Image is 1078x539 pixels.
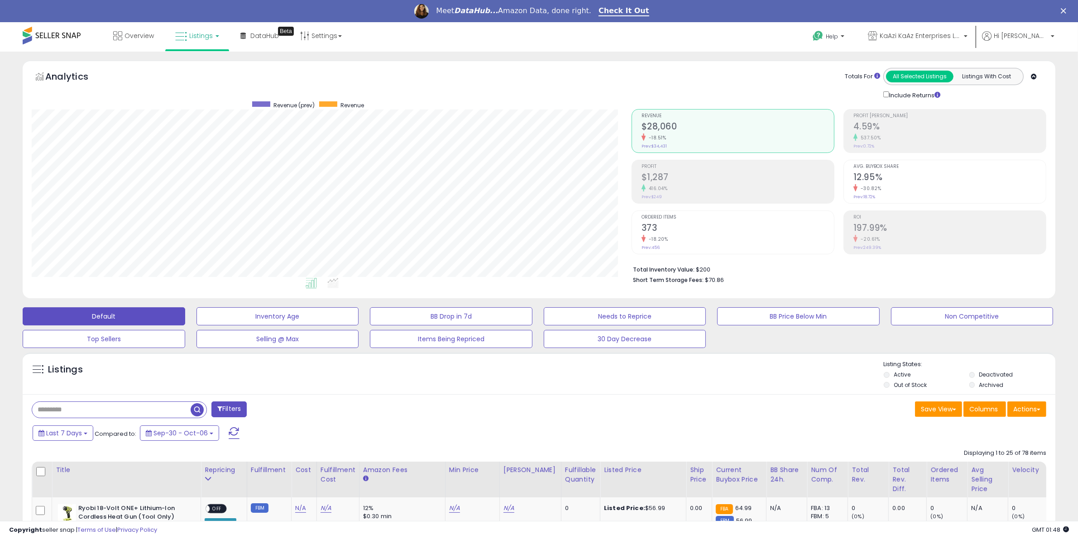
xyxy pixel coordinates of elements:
span: Columns [969,405,998,414]
div: Current Buybox Price [716,465,762,484]
button: BB Drop in 7d [370,307,532,325]
small: (0%) [852,513,864,520]
h2: 4.59% [853,121,1046,134]
strong: Copyright [9,525,42,534]
span: Ordered Items [642,215,834,220]
small: -18.20% [646,236,668,243]
span: Revenue [340,101,364,109]
button: BB Price Below Min [717,307,880,325]
small: Prev: $34,431 [642,143,667,149]
a: Help [805,24,853,52]
div: Ordered Items [930,465,963,484]
button: 30 Day Decrease [544,330,706,348]
button: Default [23,307,185,325]
h2: 197.99% [853,223,1046,235]
label: Archived [979,381,1004,389]
li: $200 [633,263,1040,274]
small: 537.50% [858,134,881,141]
div: Amazon AI [205,518,236,526]
button: Save View [915,401,962,417]
div: Displaying 1 to 25 of 78 items [964,449,1046,458]
div: FBA: 13 [811,504,841,512]
a: Check It Out [599,6,649,16]
a: Settings [293,22,349,49]
small: Prev: $249 [642,194,662,200]
label: Out of Stock [894,381,927,389]
div: Totals For [845,72,880,81]
div: Num of Comp. [811,465,844,484]
a: N/A [449,504,460,513]
a: Listings [168,22,226,49]
span: DataHub [250,31,279,40]
label: Deactivated [979,371,1013,378]
span: Compared to: [95,429,136,438]
button: Columns [963,401,1006,417]
h2: 12.95% [853,172,1046,184]
div: Fulfillment [251,465,287,475]
div: [PERSON_NAME] [503,465,557,475]
button: Non Competitive [891,307,1054,325]
button: Needs to Reprice [544,307,706,325]
span: $70.86 [705,276,724,284]
span: Hi [PERSON_NAME] [994,31,1048,40]
a: Hi [PERSON_NAME] [982,31,1054,52]
button: Actions [1007,401,1046,417]
span: ROI [853,215,1046,220]
small: Prev: 18.72% [853,194,875,200]
div: 12% [363,504,438,512]
div: 0 [852,504,888,512]
div: Velocity [1012,465,1045,475]
div: Avg Selling Price [971,465,1004,494]
div: Listed Price [604,465,682,475]
span: Profit [642,164,834,169]
div: Tooltip anchor [278,27,294,36]
button: Last 7 Days [33,425,93,441]
h5: Analytics [45,70,106,85]
img: 41fRLe1zcnL._SL40_.jpg [58,504,76,522]
div: 0 [930,504,967,512]
i: Get Help [812,30,824,42]
i: DataHub... [454,6,498,15]
small: (0%) [1012,513,1025,520]
span: Revenue [642,114,834,119]
div: Include Returns [877,90,951,100]
b: Listed Price: [604,504,645,512]
div: 0.00 [690,504,705,512]
div: Cost [295,465,313,475]
div: 0 [1012,504,1049,512]
div: Min Price [449,465,496,475]
img: Profile image for Georgie [414,4,429,19]
h2: 373 [642,223,834,235]
span: Overview [125,31,154,40]
button: Listings With Cost [953,71,1021,82]
span: Profit [PERSON_NAME] [853,114,1046,119]
button: All Selected Listings [886,71,953,82]
button: Sep-30 - Oct-06 [140,425,219,441]
div: Fulfillment Cost [321,465,355,484]
button: Inventory Age [196,307,359,325]
label: Active [894,371,910,378]
div: Title [56,465,197,475]
div: BB Share 24h. [770,465,803,484]
small: Prev: 456 [642,245,660,250]
span: 56.99 [736,516,752,525]
a: Privacy Policy [117,525,157,534]
small: -18.51% [646,134,666,141]
button: Items Being Repriced [370,330,532,348]
div: $0.30 min [363,512,438,520]
b: Ryobi 18-Volt ONE+ Lithium-Ion Cordless Heat Gun (Tool Only) P3150 [78,504,188,532]
span: Last 7 Days [46,429,82,438]
span: 64.99 [735,504,752,512]
small: Prev: 0.72% [853,143,874,149]
div: 0 [565,504,593,512]
button: Selling @ Max [196,330,359,348]
div: Ship Price [690,465,708,484]
span: KaAzi KaAz Enterprises LLC [880,31,961,40]
div: Meet Amazon Data, done right. [436,6,591,15]
div: $56.99 [604,504,679,512]
div: 0.00 [892,504,920,512]
a: Overview [106,22,161,49]
div: Repricing [205,465,243,475]
h2: $28,060 [642,121,834,134]
button: Filters [211,401,247,417]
